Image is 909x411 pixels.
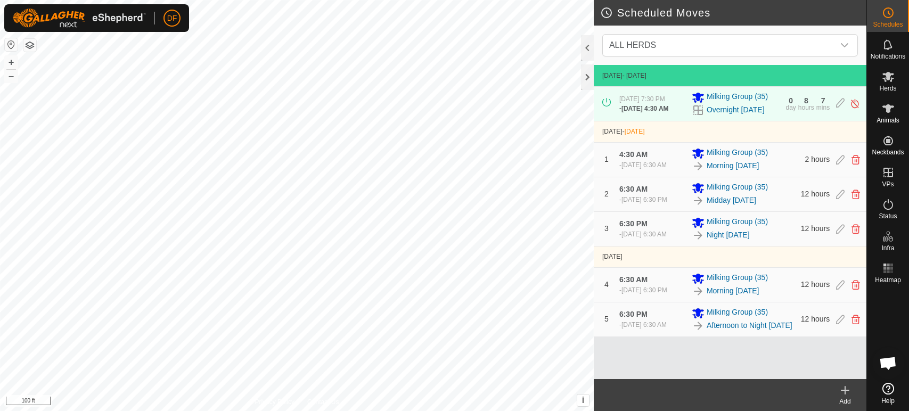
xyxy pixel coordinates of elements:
[692,285,705,298] img: To
[707,320,792,331] a: Afternoon to Night [DATE]
[619,150,648,159] span: 4:30 AM
[872,347,904,379] div: Open chat
[621,105,669,112] span: [DATE] 4:30 AM
[619,104,669,113] div: -
[798,104,814,111] div: hours
[707,182,768,194] span: Milking Group (35)
[707,229,750,241] a: Night [DATE]
[619,285,667,295] div: -
[707,307,768,319] span: Milking Group (35)
[621,161,667,169] span: [DATE] 6:30 AM
[600,6,866,19] h2: Scheduled Moves
[801,190,830,198] span: 12 hours
[621,231,667,238] span: [DATE] 6:30 AM
[625,128,645,135] span: [DATE]
[881,245,894,251] span: Infra
[707,285,759,297] a: Morning [DATE]
[801,280,830,289] span: 12 hours
[875,277,901,283] span: Heatmap
[23,39,36,52] button: Map Layers
[604,315,609,323] span: 5
[785,104,796,111] div: day
[707,91,768,104] span: Milking Group (35)
[13,9,146,28] img: Gallagher Logo
[834,35,855,56] div: dropdown trigger
[623,72,646,79] span: - [DATE]
[850,98,860,109] img: Turn off schedule move
[707,104,765,116] a: Overnight [DATE]
[307,397,339,407] a: Contact Us
[877,117,899,124] span: Animals
[619,310,648,318] span: 6:30 PM
[619,95,665,103] span: [DATE] 7:30 PM
[621,196,667,203] span: [DATE] 6:30 PM
[804,97,808,104] div: 8
[879,213,897,219] span: Status
[619,185,648,193] span: 6:30 AM
[871,53,905,60] span: Notifications
[692,194,705,207] img: To
[577,394,589,406] button: i
[879,85,896,92] span: Herds
[789,97,793,104] div: 0
[602,72,623,79] span: [DATE]
[621,321,667,328] span: [DATE] 6:30 AM
[621,286,667,294] span: [DATE] 6:30 PM
[623,128,645,135] span: -
[5,56,18,69] button: +
[167,13,177,24] span: DF
[692,319,705,332] img: To
[824,397,866,406] div: Add
[619,160,667,170] div: -
[609,40,656,50] span: ALL HERDS
[602,128,623,135] span: [DATE]
[881,398,895,404] span: Help
[619,195,667,204] div: -
[821,97,825,104] div: 7
[707,195,756,206] a: Midday [DATE]
[707,272,768,285] span: Milking Group (35)
[604,155,609,163] span: 1
[604,190,609,198] span: 2
[707,147,768,160] span: Milking Group (35)
[605,35,834,56] span: ALL HERDS
[882,181,894,187] span: VPs
[604,280,609,289] span: 4
[873,21,903,28] span: Schedules
[816,104,830,111] div: mins
[619,320,667,330] div: -
[707,216,768,229] span: Milking Group (35)
[619,275,648,284] span: 6:30 AM
[872,149,904,155] span: Neckbands
[255,397,294,407] a: Privacy Policy
[692,160,705,172] img: To
[692,229,705,242] img: To
[619,219,648,228] span: 6:30 PM
[805,155,830,163] span: 2 hours
[867,379,909,408] a: Help
[5,70,18,83] button: –
[707,160,759,171] a: Morning [DATE]
[604,224,609,233] span: 3
[5,38,18,51] button: Reset Map
[801,315,830,323] span: 12 hours
[602,253,623,260] span: [DATE]
[582,396,584,405] span: i
[619,229,667,239] div: -
[801,224,830,233] span: 12 hours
